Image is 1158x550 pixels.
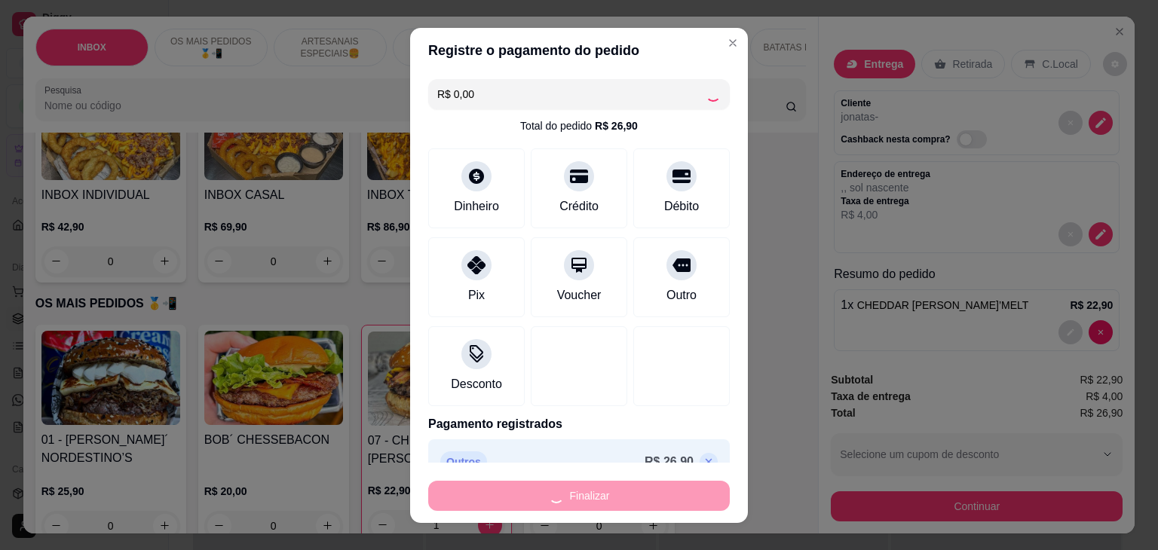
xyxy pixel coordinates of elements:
div: Crédito [559,197,599,215]
p: Outros [440,451,487,472]
header: Registre o pagamento do pedido [410,28,748,73]
div: Dinheiro [454,197,499,215]
div: Voucher [557,286,602,304]
div: R$ 26,90 [595,118,638,133]
div: Total do pedido [520,118,638,133]
div: Outro [666,286,697,304]
div: Pix [468,286,485,304]
div: Desconto [451,375,502,393]
div: Loading [706,87,721,102]
button: Close [721,31,745,55]
p: R$ 26,90 [645,453,694,471]
p: Pagamento registrados [428,415,730,433]
input: Ex.: hambúrguer de cordeiro [437,79,706,109]
div: Débito [664,197,699,215]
